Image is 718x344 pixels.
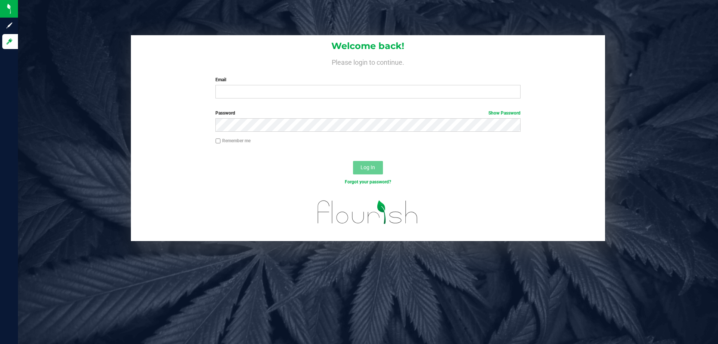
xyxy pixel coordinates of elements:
[131,41,605,51] h1: Welcome back!
[360,164,375,170] span: Log In
[6,22,13,29] inline-svg: Sign up
[215,110,235,116] span: Password
[131,57,605,66] h4: Please login to continue.
[488,110,521,116] a: Show Password
[215,138,221,144] input: Remember me
[215,76,520,83] label: Email
[6,38,13,45] inline-svg: Log in
[309,193,427,231] img: flourish_logo.svg
[345,179,391,185] a: Forgot your password?
[215,137,251,144] label: Remember me
[353,161,383,174] button: Log In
